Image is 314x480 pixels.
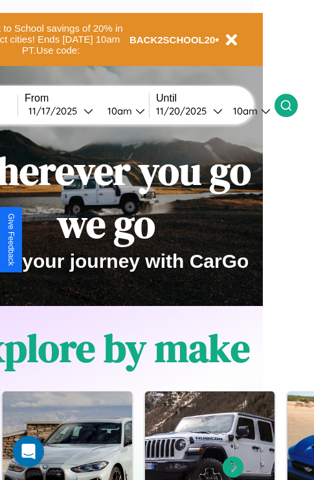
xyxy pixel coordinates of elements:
div: 10am [101,105,135,117]
label: Until [156,93,275,104]
button: 10am [223,104,275,118]
button: 10am [97,104,149,118]
b: BACK2SCHOOL20 [129,34,216,45]
label: From [25,93,149,104]
div: 11 / 17 / 2025 [28,105,84,117]
div: Open Intercom Messenger [13,436,44,467]
button: 11/17/2025 [25,104,97,118]
div: 10am [227,105,261,117]
div: 11 / 20 / 2025 [156,105,213,117]
div: Give Feedback [6,213,16,266]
